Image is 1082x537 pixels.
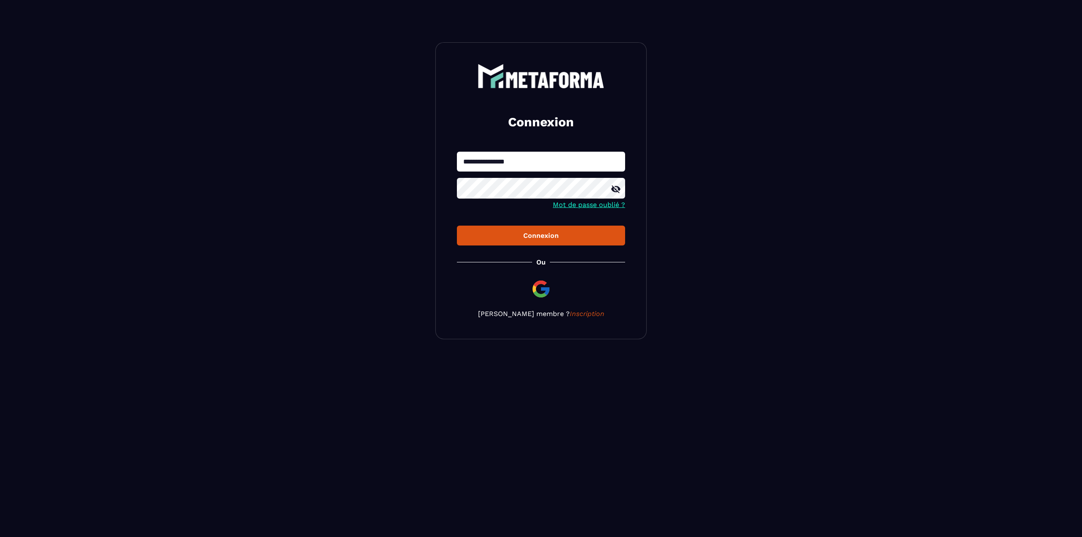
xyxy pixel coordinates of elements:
a: Mot de passe oublié ? [553,201,625,209]
img: google [531,279,551,299]
div: Connexion [464,232,618,240]
button: Connexion [457,226,625,245]
img: logo [478,64,604,88]
p: [PERSON_NAME] membre ? [457,310,625,318]
a: logo [457,64,625,88]
p: Ou [536,258,546,266]
h2: Connexion [467,114,615,131]
a: Inscription [570,310,604,318]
